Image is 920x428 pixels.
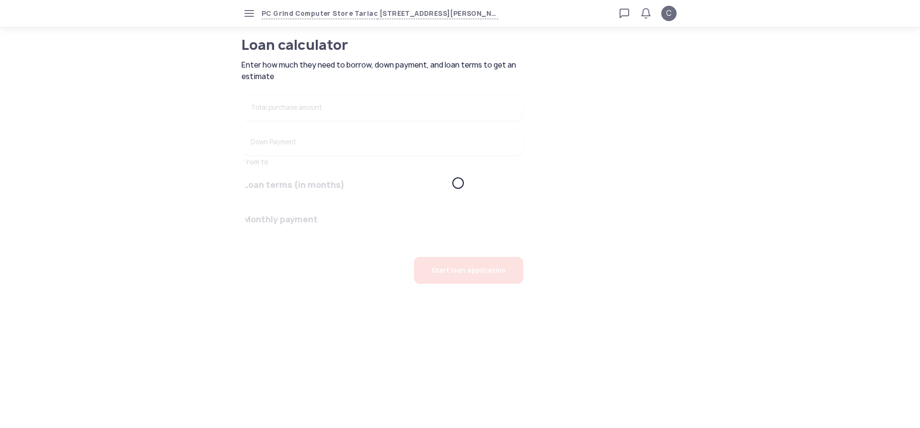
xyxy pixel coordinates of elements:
h1: Loan calculator [241,38,488,52]
button: C [661,6,677,21]
span: C [666,8,672,19]
span: PC Grind Computer Store Tarlac [262,8,378,19]
span: Enter how much they need to borrow, down payment, and loan terms to get an estimate [241,59,527,82]
span: [STREET_ADDRESS][PERSON_NAME], [GEOGRAPHIC_DATA], [GEOGRAPHIC_DATA] [378,8,498,19]
button: PC Grind Computer Store Tarlac[STREET_ADDRESS][PERSON_NAME], [GEOGRAPHIC_DATA], [GEOGRAPHIC_DATA] [262,8,498,19]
